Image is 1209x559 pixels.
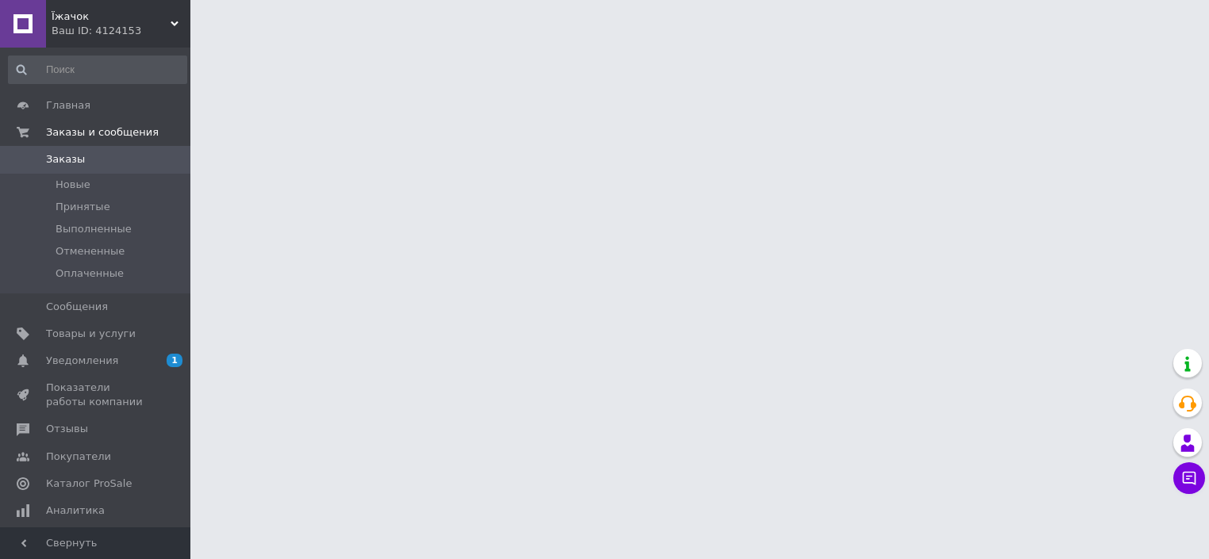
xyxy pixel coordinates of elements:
span: Выполненные [56,222,132,236]
span: Отзывы [46,422,88,436]
span: Заказы [46,152,85,167]
span: Оплаченные [56,266,124,281]
span: Показатели работы компании [46,381,147,409]
span: Принятые [56,200,110,214]
span: Главная [46,98,90,113]
span: Каталог ProSale [46,477,132,491]
span: Товары и услуги [46,327,136,341]
input: Поиск [8,56,187,84]
span: Заказы и сообщения [46,125,159,140]
button: Чат с покупателем [1173,462,1205,494]
span: Аналитика [46,503,105,518]
div: Ваш ID: 4124153 [52,24,190,38]
span: Отмененные [56,244,125,258]
span: 1 [167,354,182,367]
span: Сообщения [46,300,108,314]
span: Покупатели [46,450,111,464]
span: Уведомления [46,354,118,368]
span: Новые [56,178,90,192]
span: Їжачок [52,10,171,24]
